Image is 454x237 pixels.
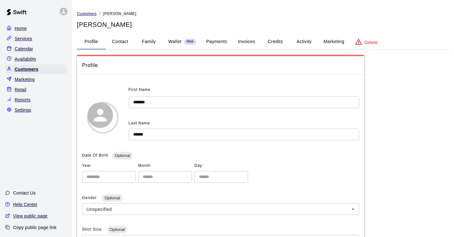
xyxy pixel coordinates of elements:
[82,161,136,171] span: Year
[184,40,196,44] span: New
[15,56,36,62] p: Availability
[129,121,150,125] span: Last Name
[232,34,261,49] button: Invoices
[82,153,108,158] span: Date Of Birth
[261,34,290,49] button: Credits
[5,64,67,74] a: Customers
[15,66,38,72] p: Customers
[77,10,449,17] nav: breadcrumb
[77,20,449,29] h5: [PERSON_NAME]
[103,11,136,16] span: [PERSON_NAME]
[201,34,232,49] button: Payments
[13,190,36,196] p: Contact Us
[138,161,192,171] span: Month
[77,11,97,16] a: Customers
[102,196,122,200] span: Optional
[77,34,449,49] div: basic tabs example
[134,34,163,49] button: Family
[5,54,67,64] a: Availability
[13,224,57,231] p: Copy public page link
[290,34,318,49] button: Activity
[77,34,106,49] button: Profile
[365,39,378,46] p: Delete
[15,25,27,32] p: Home
[15,86,26,93] p: Retail
[5,44,67,54] a: Calendar
[129,85,151,95] span: First Name
[112,153,132,158] span: Optional
[107,227,127,232] span: Optional
[13,201,37,208] p: Help Center
[15,107,31,113] p: Settings
[99,10,101,17] li: /
[5,95,67,105] a: Reports
[15,46,33,52] p: Calendar
[15,76,35,83] p: Marketing
[5,75,67,84] a: Marketing
[194,161,248,171] span: Day
[82,227,103,232] span: Shirt Size
[82,203,359,215] div: Unspecified
[168,38,182,45] p: Wallet
[5,85,67,94] a: Retail
[82,196,98,200] span: Gender
[106,34,134,49] button: Contact
[82,61,359,70] span: Profile
[318,34,349,49] button: Marketing
[5,105,67,115] a: Settings
[15,97,31,103] p: Reports
[13,213,48,219] p: View public page
[15,35,32,42] p: Services
[5,24,67,33] a: Home
[5,34,67,43] a: Services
